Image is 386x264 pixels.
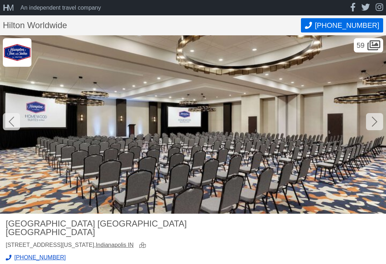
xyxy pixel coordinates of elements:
button: Call [301,18,383,32]
a: view map [139,242,149,249]
a: HM [3,4,18,12]
span: [PHONE_NUMBER] [315,21,379,30]
span: [PHONE_NUMBER] [14,255,66,260]
a: Indianapolis IN [96,242,134,248]
span: M [7,3,12,12]
span: H [3,3,7,12]
a: instagram [376,3,383,12]
a: facebook [350,3,356,12]
div: [STREET_ADDRESS][US_STATE], [6,242,134,249]
div: 59 [354,38,383,52]
a: twitter [361,3,370,12]
div: An independent travel company [20,5,101,11]
h2: [GEOGRAPHIC_DATA] [GEOGRAPHIC_DATA] [GEOGRAPHIC_DATA] [6,219,187,237]
img: Hilton Worldwide [3,38,31,67]
h1: Hilton Worldwide [3,21,301,30]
